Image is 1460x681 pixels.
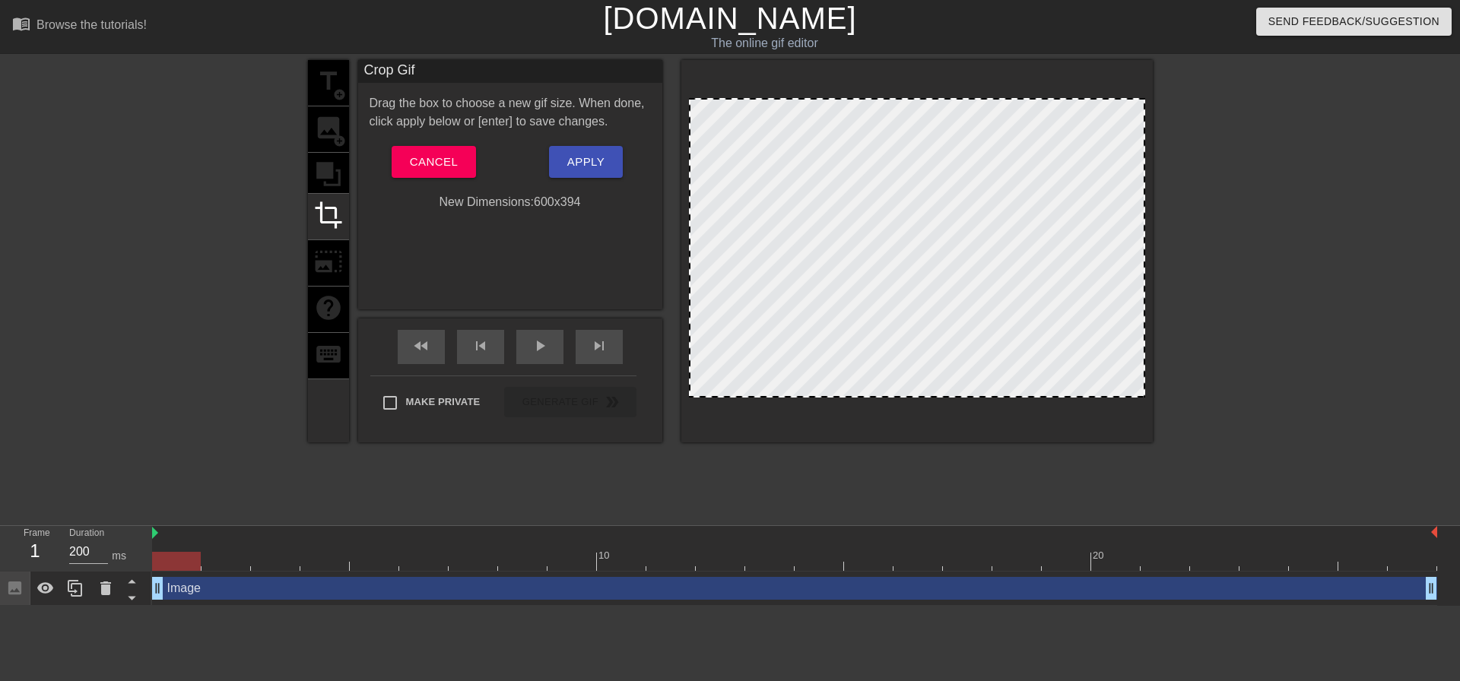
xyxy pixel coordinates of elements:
[112,548,126,564] div: ms
[12,14,30,33] span: menu_book
[1256,8,1452,36] button: Send Feedback/Suggestion
[567,152,605,172] span: Apply
[358,94,662,131] div: Drag the box to choose a new gif size. When done, click apply below or [enter] to save changes.
[471,337,490,355] span: skip_previous
[358,60,662,83] div: Crop Gif
[598,548,612,563] div: 10
[36,18,147,31] div: Browse the tutorials!
[1431,526,1437,538] img: bound-end.png
[549,146,623,178] button: Apply
[12,14,147,38] a: Browse the tutorials!
[392,146,476,178] button: Cancel
[412,337,430,355] span: fast_rewind
[603,2,856,35] a: [DOMAIN_NAME]
[358,193,662,211] div: New Dimensions: 600 x 394
[494,34,1035,52] div: The online gif editor
[12,526,58,570] div: Frame
[1268,12,1439,31] span: Send Feedback/Suggestion
[24,537,46,565] div: 1
[590,337,608,355] span: skip_next
[314,201,343,230] span: crop
[1093,548,1106,563] div: 20
[410,152,458,172] span: Cancel
[531,337,549,355] span: play_arrow
[1423,581,1439,596] span: drag_handle
[69,529,104,538] label: Duration
[150,581,165,596] span: drag_handle
[406,394,481,410] span: Make Private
